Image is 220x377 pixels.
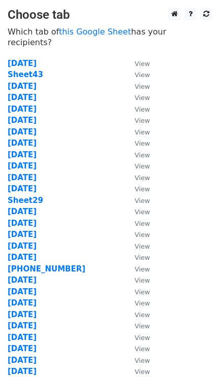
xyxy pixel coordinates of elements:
a: View [124,310,150,319]
a: [DATE] [8,321,37,330]
small: View [135,288,150,296]
small: View [135,162,150,170]
a: [DATE] [8,139,37,148]
small: View [135,254,150,261]
a: [DATE] [8,127,37,136]
a: [DATE] [8,287,37,296]
a: View [124,264,150,273]
h3: Choose tab [8,8,212,22]
a: View [124,298,150,307]
a: [DATE] [8,276,37,285]
a: [DATE] [8,253,37,262]
a: [DATE] [8,59,37,68]
a: View [124,161,150,170]
small: View [135,243,150,250]
small: View [135,71,150,79]
a: [DATE] [8,242,37,251]
small: View [135,185,150,193]
a: View [124,356,150,365]
small: View [135,368,150,375]
small: View [135,140,150,147]
small: View [135,106,150,113]
a: [DATE] [8,207,37,216]
a: View [124,93,150,102]
a: [DATE] [8,367,37,376]
small: View [135,128,150,136]
a: View [124,105,150,114]
a: this Google Sheet [59,27,131,37]
a: [DATE] [8,356,37,365]
small: View [135,60,150,67]
a: View [124,82,150,91]
a: [DATE] [8,219,37,228]
a: Sheet29 [8,196,43,205]
small: View [135,83,150,90]
a: [DATE] [8,173,37,182]
strong: [DATE] [8,344,37,353]
a: [DATE] [8,230,37,239]
a: View [124,70,150,79]
a: View [124,344,150,353]
small: View [135,231,150,238]
a: View [124,173,150,182]
strong: [DATE] [8,105,37,114]
small: View [135,151,150,159]
small: View [135,117,150,124]
a: View [124,139,150,148]
a: [DATE] [8,116,37,125]
strong: [DATE] [8,150,37,159]
small: View [135,311,150,319]
a: View [124,276,150,285]
a: [DATE] [8,298,37,307]
a: View [124,184,150,193]
a: View [124,253,150,262]
small: View [135,265,150,273]
a: View [124,242,150,251]
p: Which tab of has your recipients? [8,26,212,48]
a: [PHONE_NUMBER] [8,264,85,273]
a: View [124,207,150,216]
a: View [124,127,150,136]
a: View [124,367,150,376]
small: View [135,322,150,330]
a: View [124,59,150,68]
a: [DATE] [8,184,37,193]
a: Sheet43 [8,70,43,79]
small: View [135,299,150,307]
a: View [124,196,150,205]
small: View [135,208,150,216]
a: View [124,230,150,239]
a: [DATE] [8,333,37,342]
a: [DATE] [8,93,37,102]
a: [DATE] [8,161,37,170]
small: View [135,197,150,204]
a: [DATE] [8,310,37,319]
small: View [135,277,150,284]
a: View [124,321,150,330]
small: View [135,174,150,182]
a: View [124,116,150,125]
small: View [135,334,150,341]
a: View [124,287,150,296]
